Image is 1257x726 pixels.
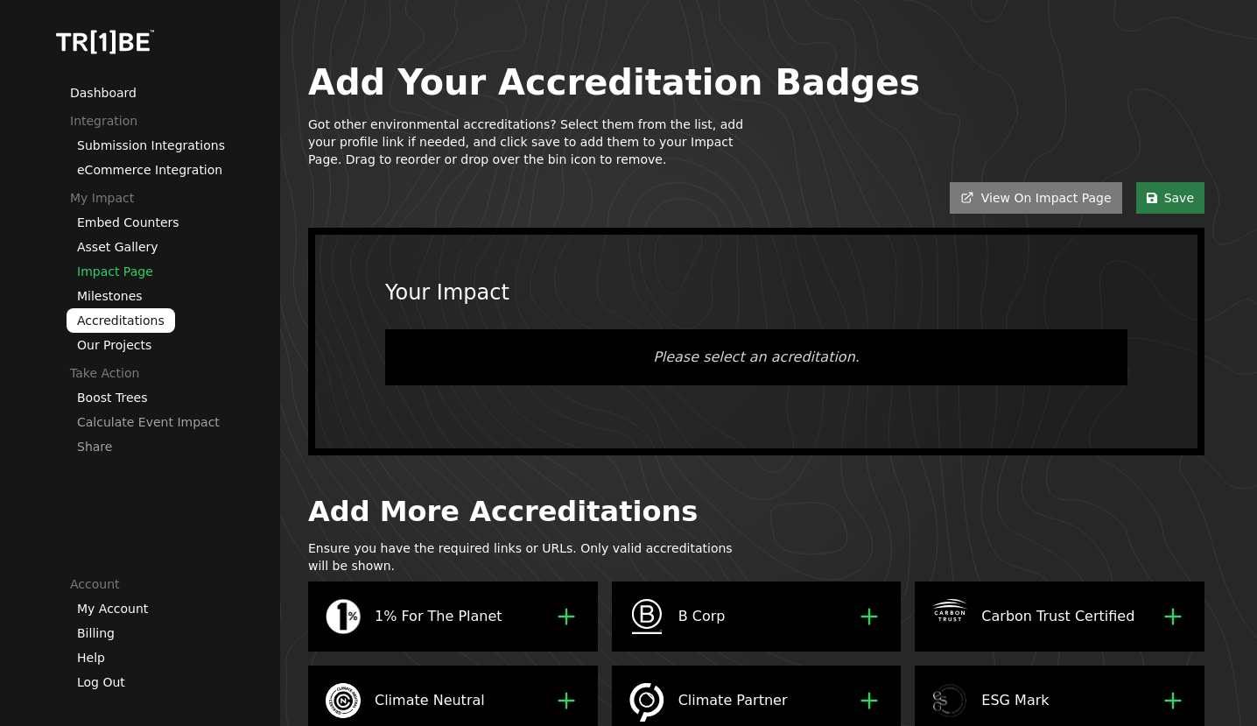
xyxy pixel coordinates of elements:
[70,575,280,593] p: Account
[70,112,280,130] p: Integration
[950,182,1122,214] button: View On Impact Page
[932,683,967,718] img: ESGMarkSVG
[1136,182,1204,214] button: Save
[375,690,485,711] p: Climate Neutral
[308,539,756,574] p: Ensure you have the required links or URLs. Only valid accreditations will be shown.
[326,599,361,634] img: ForThePlanetSVG
[678,606,726,627] p: B Corp
[70,364,280,382] p: Take Action
[308,56,1204,109] h1: Add Your Accreditation Badges
[77,415,220,429] a: Calculate Event Impact
[77,240,158,254] a: Asset Gallery
[77,391,147,405] a: Boost Trees
[77,602,148,616] a: My Account
[77,338,151,352] a: Our Projects
[70,86,137,100] a: Dashboard
[308,490,1204,532] h2: Add More Accreditations
[77,673,125,691] button: Log Out
[385,277,1127,308] h4: Your Impact
[981,690,1049,711] p: ESG Mark
[678,690,788,711] p: Climate Partner
[375,606,502,627] p: 1% For The Planet
[77,626,115,640] a: Billing
[629,599,664,634] img: B Corp
[77,163,222,177] a: eCommerce Integration
[326,683,361,718] img: ClimateNeutralSVG
[981,606,1134,627] p: Carbon Trust Certified
[77,264,153,278] a: Impact Page
[77,440,112,454] a: Share
[385,329,1127,385] p: Please select an acreditation.
[70,189,280,207] p: My Impact
[77,138,225,152] a: Submission Integrations
[77,215,179,229] a: Embed Counters
[932,599,967,622] img: CarbonTrustCertifiedSVG
[629,683,664,722] img: ClimatePartnerSVG
[77,649,105,666] button: Help
[308,116,756,168] p: Got other environmental accreditations? Select them from the list, add your profile link if neede...
[77,289,143,303] a: Milestones
[67,308,175,333] a: Accreditations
